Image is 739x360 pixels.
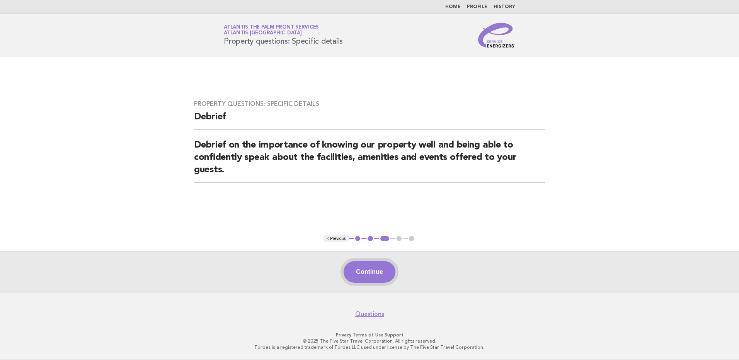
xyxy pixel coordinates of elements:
a: Home [445,5,461,9]
button: Continue [344,261,395,283]
p: · · [133,332,606,338]
a: Profile [467,5,487,9]
button: 3 [379,235,390,243]
a: Atlantis The Palm Front ServicesAtlantis [GEOGRAPHIC_DATA] [224,25,319,36]
h1: Property questions: Specific details [224,25,343,45]
h2: Debrief on the importance of knowing our property well and being able to confidently speak about ... [194,139,545,183]
h2: Debrief [194,111,545,130]
button: 2 [366,235,374,243]
a: Privacy [336,332,351,338]
a: Questions [355,310,384,318]
a: Support [385,332,404,338]
p: © 2025 The Five Star Travel Corporation. All rights reserved. [133,338,606,344]
a: History [494,5,515,9]
h3: Property questions: Specific details [194,100,545,108]
p: Forbes is a registered trademark of Forbes LLC used under license by The Five Star Travel Corpora... [133,344,606,350]
button: < Previous [324,235,349,243]
a: Terms of Use [352,332,383,338]
button: 1 [354,235,362,243]
img: Service Energizers [478,23,515,48]
span: Atlantis [GEOGRAPHIC_DATA] [224,31,302,36]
